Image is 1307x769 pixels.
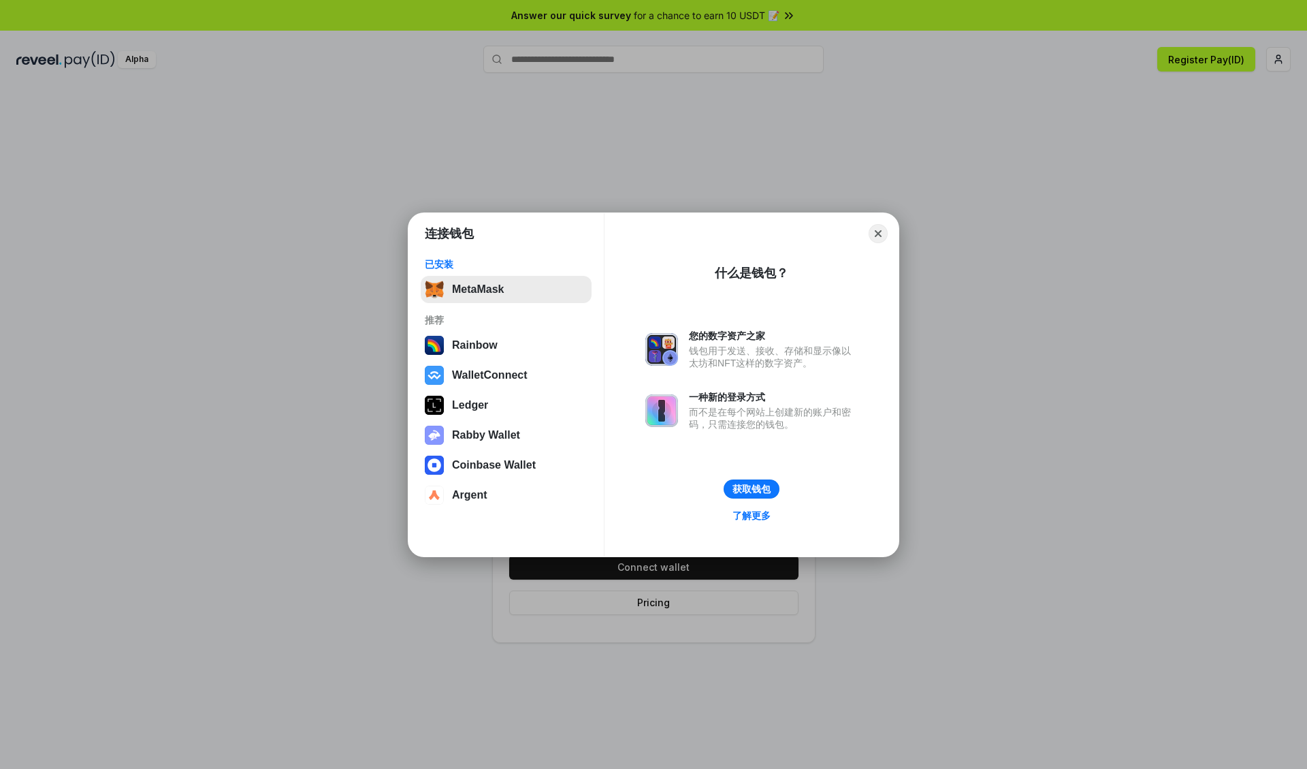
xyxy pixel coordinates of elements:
[452,459,536,471] div: Coinbase Wallet
[421,332,592,359] button: Rainbow
[421,362,592,389] button: WalletConnect
[715,265,788,281] div: 什么是钱包？
[689,391,858,403] div: 一种新的登录方式
[724,480,779,499] button: 获取钱包
[425,366,444,385] img: svg+xml,%3Csvg%20width%3D%2228%22%20height%3D%2228%22%20viewBox%3D%220%200%2028%2028%22%20fill%3D...
[421,482,592,509] button: Argent
[425,426,444,445] img: svg+xml,%3Csvg%20xmlns%3D%22http%3A%2F%2Fwww.w3.org%2F2000%2Fsvg%22%20fill%3D%22none%22%20viewBox...
[869,224,888,243] button: Close
[645,333,678,366] img: svg+xml,%3Csvg%20xmlns%3D%22http%3A%2F%2Fwww.w3.org%2F2000%2Fsvg%22%20fill%3D%22none%22%20viewBox...
[425,280,444,299] img: svg+xml,%3Csvg%20fill%3D%22none%22%20height%3D%2233%22%20viewBox%3D%220%200%2035%2033%22%20width%...
[425,396,444,415] img: svg+xml,%3Csvg%20xmlns%3D%22http%3A%2F%2Fwww.w3.org%2F2000%2Fsvg%22%20width%3D%2228%22%20height%3...
[421,276,592,303] button: MetaMask
[421,392,592,419] button: Ledger
[645,394,678,427] img: svg+xml,%3Csvg%20xmlns%3D%22http%3A%2F%2Fwww.w3.org%2F2000%2Fsvg%22%20fill%3D%22none%22%20viewBox...
[425,225,474,242] h1: 连接钱包
[452,339,498,351] div: Rainbow
[425,336,444,355] img: svg+xml,%3Csvg%20width%3D%22120%22%20height%3D%22120%22%20viewBox%3D%220%200%20120%20120%22%20fil...
[732,509,771,522] div: 了解更多
[421,422,592,449] button: Rabby Wallet
[732,483,771,495] div: 获取钱包
[425,456,444,475] img: svg+xml,%3Csvg%20width%3D%2228%22%20height%3D%2228%22%20viewBox%3D%220%200%2028%2028%22%20fill%3D...
[452,369,528,381] div: WalletConnect
[452,489,487,501] div: Argent
[689,330,858,342] div: 您的数字资产之家
[724,507,779,524] a: 了解更多
[689,406,858,430] div: 而不是在每个网站上创建新的账户和密码，只需连接您的钱包。
[425,258,587,270] div: 已安装
[425,314,587,326] div: 推荐
[425,486,444,505] img: svg+xml,%3Csvg%20width%3D%2228%22%20height%3D%2228%22%20viewBox%3D%220%200%2028%2028%22%20fill%3D...
[452,399,488,411] div: Ledger
[452,283,504,296] div: MetaMask
[421,452,592,479] button: Coinbase Wallet
[689,345,858,369] div: 钱包用于发送、接收、存储和显示像以太坊和NFT这样的数字资产。
[452,429,520,441] div: Rabby Wallet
